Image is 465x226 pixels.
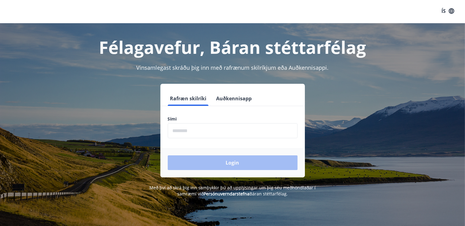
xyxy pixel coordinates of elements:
[214,91,254,106] button: Auðkennisapp
[168,91,209,106] button: Rafræn skilríki
[204,191,249,197] a: Persónuverndarstefna
[438,6,458,17] button: ÍS
[137,64,329,71] span: Vinsamlegast skráðu þig inn með rafrænum skilríkjum eða Auðkennisappi.
[20,35,446,59] h1: Félagavefur, Báran stéttarfélag
[149,185,316,197] span: Með því að skrá þig inn samþykkir þú að upplýsingar um þig séu meðhöndlaðar í samræmi við Báran s...
[168,116,298,122] label: Sími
